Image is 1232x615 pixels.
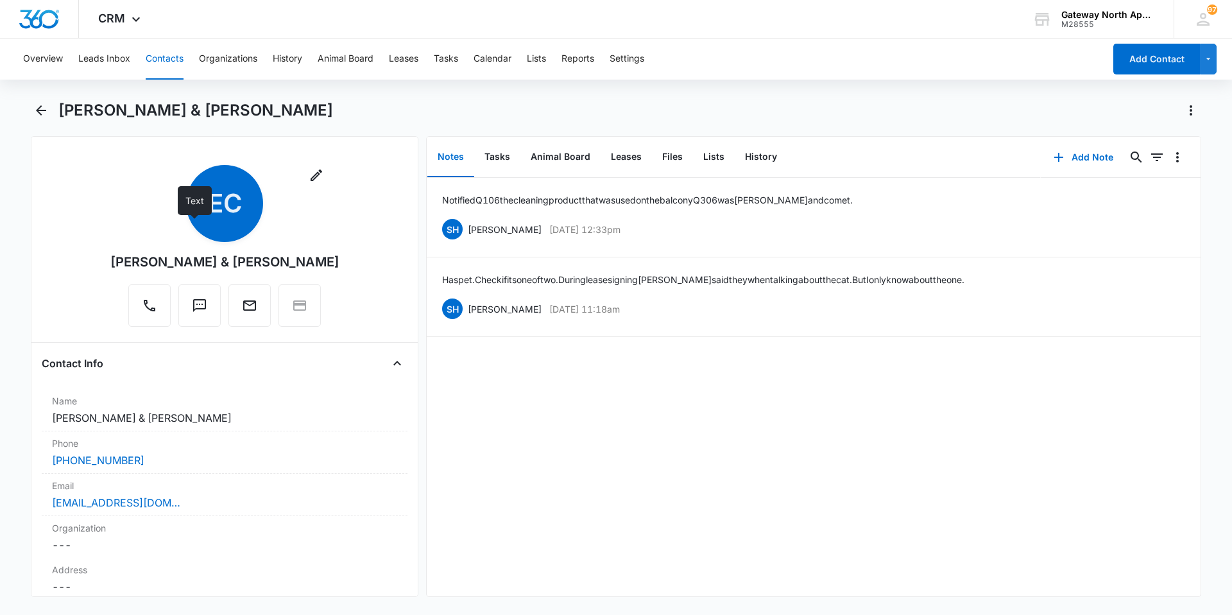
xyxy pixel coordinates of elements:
button: Search... [1126,147,1147,168]
button: Lists [693,137,735,177]
button: Leases [389,39,418,80]
label: Address [52,563,397,576]
span: SH [442,219,463,239]
button: Animal Board [520,137,601,177]
a: [EMAIL_ADDRESS][DOMAIN_NAME] [52,495,180,510]
a: Email [228,304,271,315]
div: account id [1061,20,1155,29]
div: [PERSON_NAME] & [PERSON_NAME] [110,252,339,272]
button: Add Note [1041,142,1126,173]
p: [DATE] 12:33pm [549,223,620,236]
label: Name [52,394,397,408]
label: Organization [52,521,397,535]
p: [PERSON_NAME] [468,223,542,236]
dd: [PERSON_NAME] & [PERSON_NAME] [52,410,397,426]
span: SH [442,299,463,319]
dd: --- [52,537,397,553]
p: Has pet. Check if its one of two. During lease signing [PERSON_NAME] said they when talking about... [442,273,964,286]
div: account name [1061,10,1155,20]
div: Name[PERSON_NAME] & [PERSON_NAME] [42,389,407,431]
div: Text [178,186,212,215]
button: Close [387,353,407,374]
dd: --- [52,579,397,594]
div: Phone[PHONE_NUMBER] [42,431,407,474]
a: [PHONE_NUMBER] [52,453,144,468]
div: Address--- [42,558,407,600]
p: Notified Q106 the cleaning product that was used on the balcony Q306 was [PERSON_NAME] and comet. [442,193,853,207]
button: Call [128,284,171,327]
button: Reports [561,39,594,80]
button: History [735,137,787,177]
button: Overview [23,39,63,80]
button: Settings [610,39,644,80]
p: [PERSON_NAME] [468,302,542,316]
h4: Contact Info [42,356,103,371]
button: History [273,39,302,80]
button: Lists [527,39,546,80]
p: [DATE] 11:18am [549,302,620,316]
h1: [PERSON_NAME] & [PERSON_NAME] [58,101,333,120]
div: Email[EMAIL_ADDRESS][DOMAIN_NAME] [42,474,407,516]
span: 97 [1207,4,1217,15]
button: Actions [1181,100,1201,121]
button: Organizations [199,39,257,80]
label: Email [52,479,397,492]
button: Contacts [146,39,184,80]
button: Text [178,284,221,327]
div: Organization--- [42,516,407,558]
span: CRM [98,12,125,25]
button: Back [31,100,51,121]
button: Tasks [434,39,458,80]
button: Files [652,137,693,177]
button: Add Contact [1113,44,1200,74]
button: Email [228,284,271,327]
span: EC [186,165,263,242]
a: Call [128,304,171,315]
button: Leases [601,137,652,177]
button: Filters [1147,147,1167,168]
a: Text [178,304,221,315]
button: Notes [427,137,474,177]
button: Tasks [474,137,520,177]
button: Leads Inbox [78,39,130,80]
div: notifications count [1207,4,1217,15]
button: Animal Board [318,39,373,80]
label: Phone [52,437,397,450]
button: Overflow Menu [1167,147,1188,168]
button: Calendar [474,39,511,80]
